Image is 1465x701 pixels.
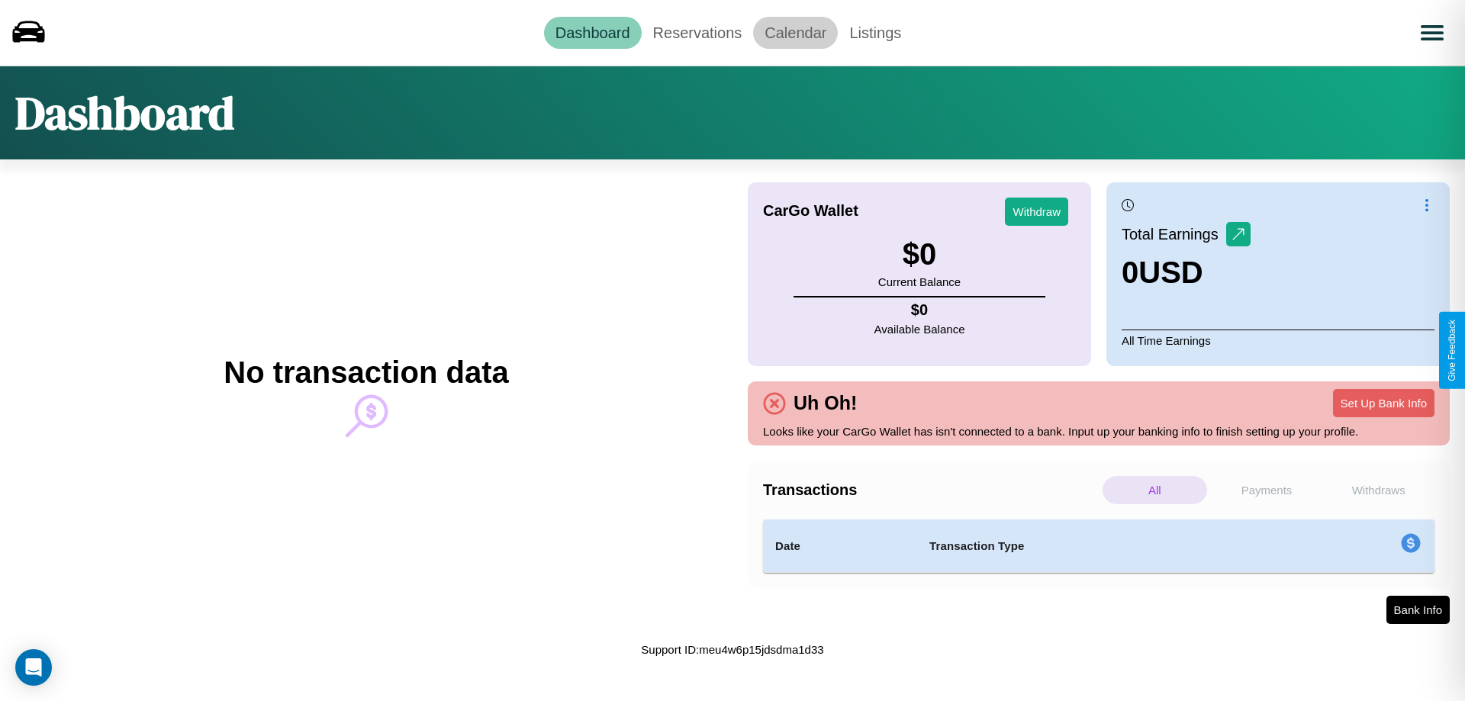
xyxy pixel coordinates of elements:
button: Bank Info [1386,596,1450,624]
h3: $ 0 [878,237,961,272]
p: Looks like your CarGo Wallet has isn't connected to a bank. Input up your banking info to finish ... [763,421,1434,442]
p: All Time Earnings [1122,330,1434,351]
h4: Date [775,537,905,555]
a: Reservations [642,17,754,49]
h4: Transaction Type [929,537,1276,555]
p: Support ID: meu4w6p15jdsdma1d33 [641,639,823,660]
p: Payments [1215,476,1319,504]
table: simple table [763,519,1434,573]
button: Set Up Bank Info [1333,389,1434,417]
p: Available Balance [874,319,965,339]
p: All [1103,476,1207,504]
p: Total Earnings [1122,220,1226,248]
h2: No transaction data [224,355,508,390]
a: Dashboard [544,17,642,49]
h1: Dashboard [15,82,234,144]
p: Withdraws [1326,476,1431,504]
h3: 0 USD [1122,256,1251,290]
div: Open Intercom Messenger [15,649,52,686]
div: Give Feedback [1447,320,1457,381]
h4: Transactions [763,481,1099,499]
p: Current Balance [878,272,961,292]
h4: Uh Oh! [786,392,865,414]
h4: $ 0 [874,301,965,319]
button: Open menu [1411,11,1454,54]
a: Listings [838,17,913,49]
a: Calendar [753,17,838,49]
h4: CarGo Wallet [763,202,858,220]
button: Withdraw [1005,198,1068,226]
